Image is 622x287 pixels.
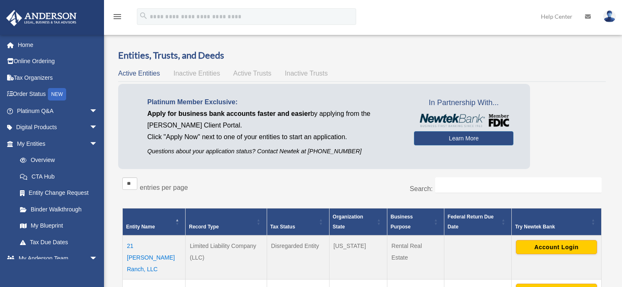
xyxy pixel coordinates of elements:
p: Questions about your application status? Contact Newtek at [PHONE_NUMBER] [147,146,401,157]
div: NEW [48,88,66,101]
a: Home [6,37,110,53]
span: Record Type [189,224,219,230]
td: Disregarded Entity [267,235,329,280]
p: Click "Apply Now" next to one of your entities to start an application. [147,131,401,143]
a: Account Login [516,243,597,250]
span: In Partnership With... [414,96,513,110]
td: Rental Real Estate [387,235,444,280]
span: arrow_drop_down [89,250,106,267]
td: Limited Liability Company (LLC) [186,235,267,280]
span: Active Entities [118,70,160,77]
label: entries per page [140,184,188,191]
span: Apply for business bank accounts faster and easier [147,110,310,117]
a: Order StatusNEW [6,86,110,103]
a: Learn More [414,131,513,145]
th: Tax Status: Activate to sort [267,208,329,235]
a: Tax Organizers [6,69,110,86]
img: NewtekBankLogoSM.png [418,114,509,127]
h3: Entities, Trusts, and Deeds [118,49,606,62]
a: Entity Change Request [12,185,106,201]
a: Online Ordering [6,53,110,70]
span: Inactive Trusts [285,70,328,77]
label: Search: [410,185,433,192]
td: 21 [PERSON_NAME] Ranch, LLC [123,235,186,280]
button: Account Login [516,240,597,254]
span: arrow_drop_down [89,119,106,136]
td: [US_STATE] [329,235,387,280]
th: Try Newtek Bank : Activate to sort [511,208,601,235]
th: Entity Name: Activate to invert sorting [123,208,186,235]
p: by applying from the [PERSON_NAME] Client Portal. [147,108,401,131]
span: Federal Return Due Date [448,214,494,230]
span: arrow_drop_down [89,103,106,120]
span: Active Trusts [233,70,272,77]
i: menu [112,12,122,22]
span: Entity Name [126,224,155,230]
a: Digital Productsarrow_drop_down [6,119,110,136]
img: Anderson Advisors Platinum Portal [4,10,79,26]
a: My Anderson Teamarrow_drop_down [6,250,110,267]
th: Federal Return Due Date: Activate to sort [444,208,511,235]
a: Tax Due Dates [12,234,106,250]
div: Try Newtek Bank [515,222,589,232]
span: Organization State [333,214,363,230]
th: Organization State: Activate to sort [329,208,387,235]
p: Platinum Member Exclusive: [147,96,401,108]
img: User Pic [603,10,616,22]
a: My Entitiesarrow_drop_down [6,135,106,152]
th: Business Purpose: Activate to sort [387,208,444,235]
th: Record Type: Activate to sort [186,208,267,235]
a: Binder Walkthrough [12,201,106,218]
i: search [139,11,148,20]
span: Tax Status [270,224,295,230]
a: Platinum Q&Aarrow_drop_down [6,103,110,119]
span: Business Purpose [391,214,413,230]
a: menu [112,15,122,22]
a: CTA Hub [12,168,106,185]
span: arrow_drop_down [89,135,106,152]
a: Overview [12,152,102,169]
a: My Blueprint [12,218,106,234]
span: Inactive Entities [173,70,220,77]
